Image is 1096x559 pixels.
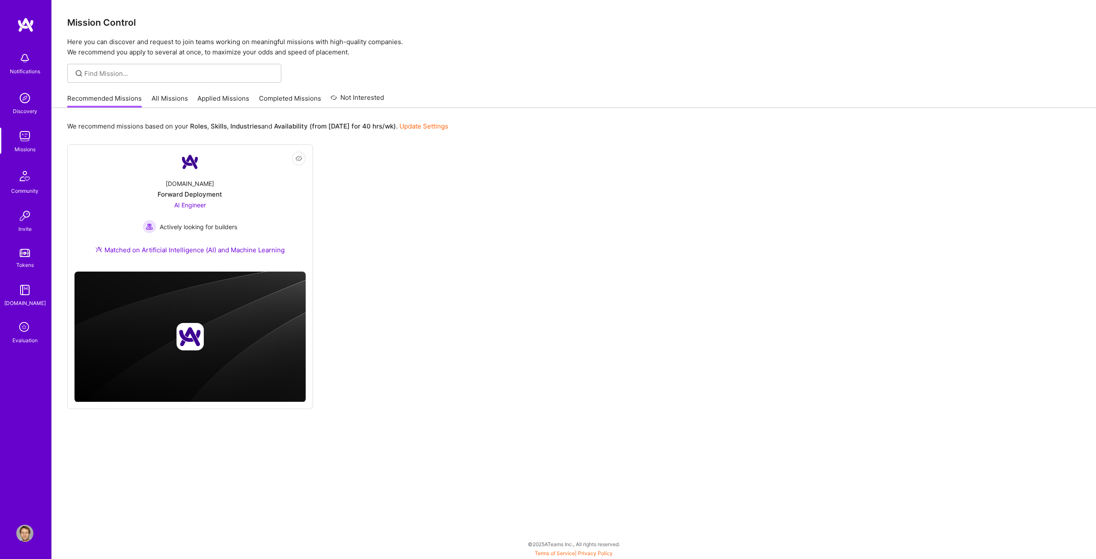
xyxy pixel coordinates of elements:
[17,320,33,336] i: icon SelectionTeam
[67,94,142,108] a: Recommended Missions
[74,272,306,402] img: cover
[295,155,302,162] i: icon EyeClosed
[10,67,40,76] div: Notifications
[15,166,35,186] img: Community
[197,94,249,108] a: Applied Missions
[176,323,204,350] img: Company logo
[535,550,575,556] a: Terms of Service
[143,220,156,233] img: Actively looking for builders
[578,550,613,556] a: Privacy Policy
[12,336,38,345] div: Evaluation
[11,186,39,195] div: Community
[84,69,275,78] input: Find Mission...
[95,245,285,254] div: Matched on Artificial Intelligence (AI) and Machine Learning
[17,17,34,33] img: logo
[51,533,1096,555] div: © 2025 ATeams Inc., All rights reserved.
[16,260,34,269] div: Tokens
[16,281,33,299] img: guide book
[74,152,306,265] a: Company Logo[DOMAIN_NAME]Forward DeploymentAI Engineer Actively looking for buildersActively look...
[15,145,36,154] div: Missions
[190,122,207,130] b: Roles
[14,525,36,542] a: User Avatar
[67,122,448,131] p: We recommend missions based on your , , and .
[152,94,188,108] a: All Missions
[4,299,46,308] div: [DOMAIN_NAME]
[331,93,384,108] a: Not Interested
[158,190,222,199] div: Forward Deployment
[16,207,33,224] img: Invite
[535,550,613,556] span: |
[211,122,227,130] b: Skills
[95,246,102,253] img: Ateam Purple Icon
[160,222,237,231] span: Actively looking for builders
[399,122,448,130] a: Update Settings
[166,179,214,188] div: [DOMAIN_NAME]
[16,128,33,145] img: teamwork
[67,37,1081,57] p: Here you can discover and request to join teams working on meaningful missions with high-quality ...
[16,525,33,542] img: User Avatar
[274,122,396,130] b: Availability (from [DATE] for 40 hrs/wk)
[180,152,200,172] img: Company Logo
[16,50,33,67] img: bell
[67,17,1081,28] h3: Mission Control
[18,224,32,233] div: Invite
[174,201,206,209] span: AI Engineer
[74,69,84,78] i: icon SearchGrey
[230,122,261,130] b: Industries
[13,107,37,116] div: Discovery
[16,90,33,107] img: discovery
[20,249,30,257] img: tokens
[259,94,321,108] a: Completed Missions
